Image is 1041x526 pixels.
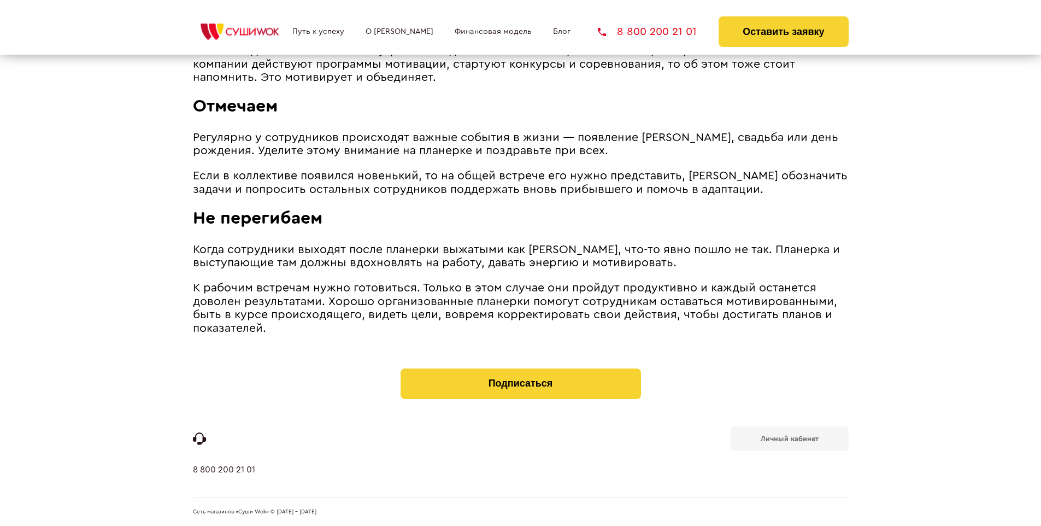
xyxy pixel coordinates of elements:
[193,282,837,334] span: К рабочим встречам нужно готовиться. Только в этом случае они пройдут продуктивно и каждый остане...
[193,170,848,195] span: Если в коллективе появился новенький, то на общей встрече его нужно представить, [PERSON_NAME] об...
[455,27,532,36] a: Финансовая модель
[193,97,278,115] span: Отмечаем
[193,465,255,498] a: 8 800 200 21 01
[193,244,840,269] span: Когда сотрудники выходят после планерки выжатыми как [PERSON_NAME], что-то явно пошло не так. Пла...
[193,509,316,516] span: Сеть магазинов «Суши Wok» © [DATE] - [DATE]
[598,26,697,37] a: 8 800 200 21 01
[366,27,433,36] a: О [PERSON_NAME]
[617,26,697,37] span: 8 800 200 21 01
[731,426,849,451] a: Личный кабинет
[193,209,322,227] span: Не перегибаем
[553,27,571,36] a: Блог
[719,16,848,47] button: Оставить заявку
[292,27,344,36] a: Путь к успеху
[401,369,641,399] button: Подписаться
[193,132,838,157] span: Регулярно у сотрудников происходят важные события в жизни ― появление [PERSON_NAME], свадьба или ...
[761,435,819,442] b: Личный кабинет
